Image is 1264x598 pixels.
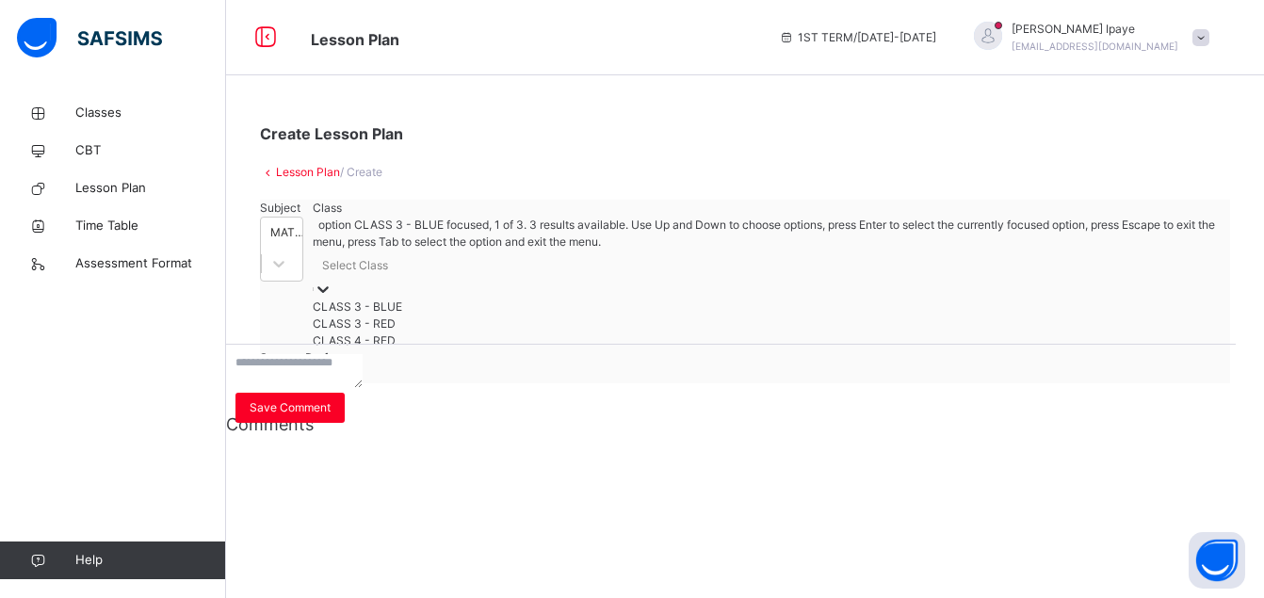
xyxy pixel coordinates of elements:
div: MarianIpaye [955,21,1219,55]
div: CLASS 4 - RED [313,332,1221,349]
span: Assessment Format [75,254,226,273]
span: [PERSON_NAME] Ipaye [1012,21,1178,38]
a: Lesson Plan [276,165,340,179]
button: Open asap [1189,532,1245,589]
span: Save Comment [250,399,331,416]
span: CBT [75,141,226,160]
div: CLASS 3 - BLUE [313,299,1221,315]
img: safsims [17,18,162,57]
div: Select Class [322,257,388,274]
span: Lesson Plan [311,30,399,49]
span: option CLASS 3 - BLUE focused, 1 of 3. 3 results available. Use Up and Down to choose options, pr... [313,218,1215,249]
span: Classes [75,104,226,122]
span: Subject [260,201,300,215]
span: Time Table [75,217,226,235]
span: Class [313,201,342,215]
span: Create Lesson Plan [260,124,403,143]
div: MATHEMATICS (NUM) [270,224,304,241]
span: / Create [340,165,382,179]
span: [EMAIL_ADDRESS][DOMAIN_NAME] [1012,40,1178,52]
span: session/term information [779,29,936,46]
div: CLASS 3 - RED [313,315,1221,332]
span: Help [75,551,225,570]
span: Lesson Plan [75,179,226,198]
